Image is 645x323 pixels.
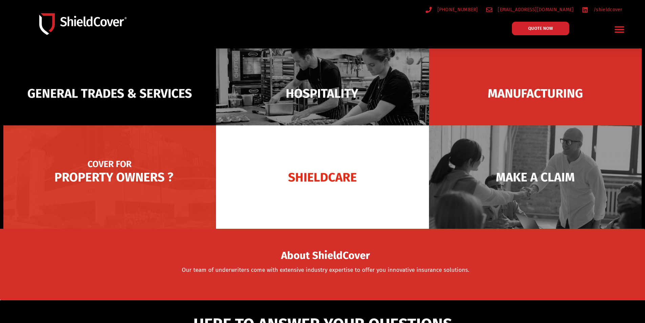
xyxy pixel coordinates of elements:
[182,266,469,274] a: Our team of underwriters come with extensive industry expertise to offer you innovative insurance...
[496,5,574,14] span: [EMAIL_ADDRESS][DOMAIN_NAME]
[39,13,127,35] img: Shield-Cover-Underwriting-Australia-logo-full
[528,26,553,31] span: QUOTE NOW
[486,5,574,14] a: [EMAIL_ADDRESS][DOMAIN_NAME]
[436,5,478,14] span: [PHONE_NUMBER]
[426,5,478,14] a: [PHONE_NUMBER]
[512,22,569,35] a: QUOTE NOW
[612,21,628,37] div: Menu Toggle
[281,254,370,260] a: About ShieldCover
[582,5,622,14] a: /shieldcover
[281,251,370,260] span: About ShieldCover
[592,5,622,14] span: /shieldcover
